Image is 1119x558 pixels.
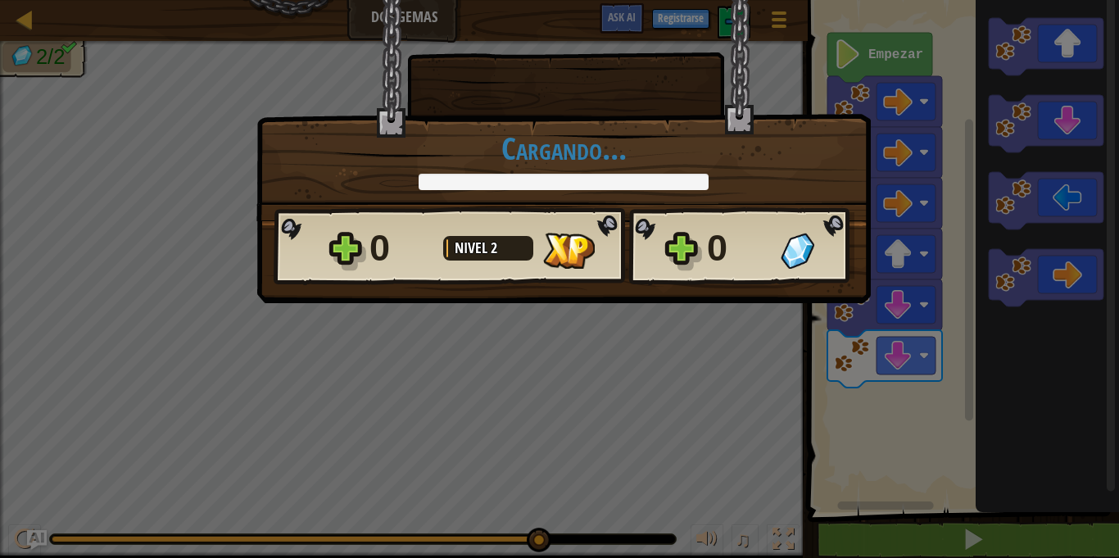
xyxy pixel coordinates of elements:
div: 0 [707,222,771,274]
h1: Cargando... [274,131,854,166]
div: 0 [369,222,433,274]
img: Gemas Ganadas [781,233,814,269]
span: Nivel [455,238,491,258]
span: 2 [491,238,497,258]
img: XP Ganada [543,233,595,269]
